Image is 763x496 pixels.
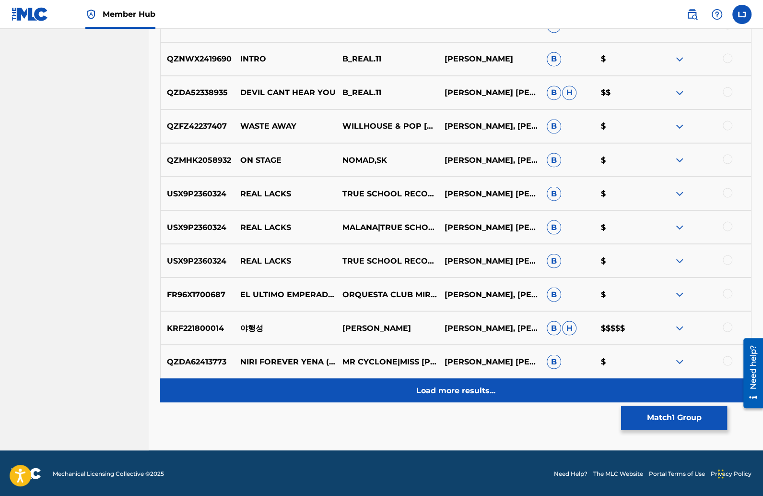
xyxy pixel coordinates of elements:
p: TRUE SCHOOL RECORDS,[GEOGRAPHIC_DATA] [336,188,438,199]
span: B [547,186,561,201]
p: NOMAD,SK [336,154,438,166]
p: INTRO [234,53,336,65]
button: Match1 Group [621,406,727,430]
p: [PERSON_NAME] [PERSON_NAME] [PERSON_NAME] [438,255,540,266]
p: REAL LACKS [234,221,336,233]
p: MR CYCLONE|MISS [PERSON_NAME] [336,356,438,367]
p: $ [595,289,649,300]
img: expand [674,154,685,166]
p: QZFZ42237407 [161,121,234,132]
img: expand [674,221,685,233]
p: $ [595,154,649,166]
p: USX9P2360324 [161,255,234,266]
span: B [547,153,561,167]
p: QZDA62413773 [161,356,234,367]
p: $$$$$ [595,322,649,334]
p: [PERSON_NAME] [PERSON_NAME] [438,87,540,98]
a: Public Search [682,5,702,24]
a: Portal Terms of Use [649,469,705,478]
a: Need Help? [554,469,587,478]
p: 야행성 [234,322,336,334]
p: $ [595,188,649,199]
p: [PERSON_NAME] [PERSON_NAME] [PERSON_NAME] [438,221,540,233]
p: FR96X1700687 [161,289,234,300]
p: [PERSON_NAME], [PERSON_NAME] [438,121,540,132]
p: REAL LACKS [234,255,336,266]
span: H [562,321,576,335]
span: B [547,52,561,66]
p: USX9P2360324 [161,221,234,233]
img: expand [674,53,685,65]
p: EL ULTIMO EMPERADOR [234,289,336,300]
p: KRF221800014 [161,322,234,334]
img: search [686,9,698,20]
span: B [547,321,561,335]
div: User Menu [732,5,751,24]
p: [PERSON_NAME] [PERSON_NAME] [438,356,540,367]
p: $ [595,53,649,65]
div: Help [707,5,727,24]
p: [PERSON_NAME] [336,322,438,334]
p: QZDA52338935 [161,87,234,98]
span: Mechanical Licensing Collective © 2025 [53,469,164,478]
p: TRUE SCHOOL RECORDS & MALANA [336,255,438,266]
p: B_REAL.11 [336,87,438,98]
iframe: Chat Widget [715,450,763,496]
p: WASTE AWAY [234,121,336,132]
span: Member Hub [103,9,155,20]
span: B [547,287,561,302]
span: B [547,85,561,100]
p: [PERSON_NAME] [PERSON_NAME] [PERSON_NAME] [438,188,540,199]
span: B [547,354,561,369]
a: The MLC Website [593,469,643,478]
img: Top Rightsholder [85,9,97,20]
span: H [562,85,576,100]
span: B [547,220,561,234]
p: [PERSON_NAME], [PERSON_NAME] [438,322,540,334]
img: expand [674,121,685,132]
div: Drag [718,460,724,488]
img: expand [674,188,685,199]
p: QZMHK2058932 [161,154,234,166]
img: expand [674,255,685,266]
p: NIRI FOREVER YENA (FEAT. [PERSON_NAME] RSA) [234,356,336,367]
p: [PERSON_NAME], [PERSON_NAME] [438,289,540,300]
img: help [711,9,723,20]
p: $$ [595,87,649,98]
p: $ [595,356,649,367]
p: WILLHOUSE & POP [PERSON_NAME] [336,121,438,132]
p: REAL LACKS [234,188,336,199]
p: $ [595,221,649,233]
p: [PERSON_NAME] [438,53,540,65]
p: Load more results... [416,385,495,396]
p: ORQUESTA CLUB MIRANDA [336,289,438,300]
p: ON STAGE [234,154,336,166]
img: logo [12,468,41,479]
img: MLC Logo [12,7,48,21]
p: MALANA|TRUE SCHOOL RECORDS [336,221,438,233]
img: expand [674,289,685,300]
p: USX9P2360324 [161,188,234,199]
img: expand [674,322,685,334]
span: B [547,119,561,133]
img: expand [674,87,685,98]
span: B [547,254,561,268]
a: Privacy Policy [711,469,751,478]
p: $ [595,121,649,132]
p: [PERSON_NAME], [PERSON_NAME] [438,154,540,166]
p: DEVIL CANT HEAR YOU [234,87,336,98]
p: QZNWX2419690 [161,53,234,65]
img: expand [674,356,685,367]
iframe: Resource Center [736,335,763,412]
p: B_REAL.11 [336,53,438,65]
p: $ [595,255,649,266]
